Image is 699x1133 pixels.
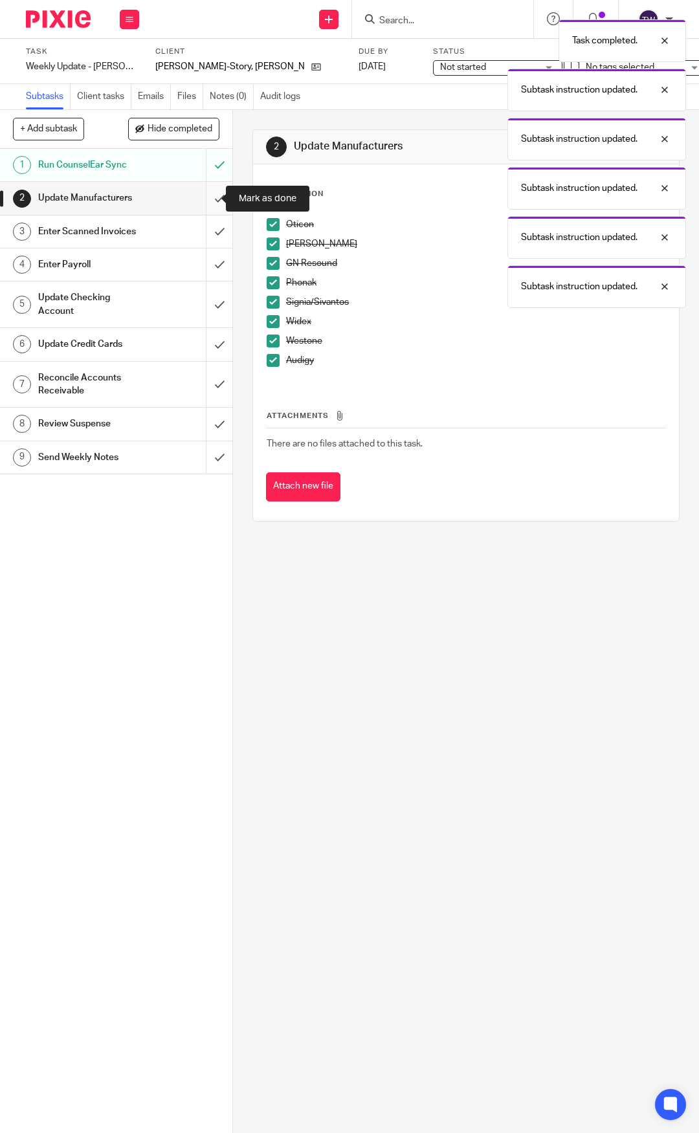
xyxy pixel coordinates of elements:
button: Attach new file [266,472,340,501]
div: 9 [13,448,31,467]
button: + Add subtask [13,118,84,140]
p: [PERSON_NAME]-Story, [PERSON_NAME] [155,60,305,73]
div: 6 [13,335,31,353]
div: 2 [266,137,287,157]
h1: Update Manufacturers [294,140,494,153]
a: Files [177,84,203,109]
a: Audit logs [260,84,307,109]
p: Task completed. [572,34,638,47]
img: Pixie [26,10,91,28]
a: Notes (0) [210,84,254,109]
h1: Review Suspense [38,414,142,434]
img: svg%3E [638,9,659,30]
h1: Enter Payroll [38,255,142,274]
span: Attachments [267,412,329,419]
span: There are no files attached to this task. [267,439,423,448]
p: Subtask instruction updated. [521,133,638,146]
p: Subtask instruction updated. [521,231,638,244]
p: Widex [286,315,665,328]
p: Signia/Sivantos [286,296,665,309]
div: 7 [13,375,31,393]
p: Westone [286,335,665,347]
h1: Update Credit Cards [38,335,142,354]
div: 1 [13,156,31,174]
span: Hide completed [148,124,212,135]
label: Client [155,47,342,57]
a: Subtasks [26,84,71,109]
p: Subtask instruction updated. [521,280,638,293]
h1: Send Weekly Notes [38,448,142,467]
div: 2 [13,190,31,208]
h1: Reconcile Accounts Receivable [38,368,142,401]
p: Subtask instruction updated. [521,83,638,96]
p: Description [266,189,324,199]
label: Task [26,47,139,57]
h1: Enter Scanned Invoices [38,222,142,241]
div: 8 [13,415,31,433]
div: Weekly Update - [PERSON_NAME]-Story [26,60,139,73]
div: Weekly Update - Arriola-Story [26,60,139,73]
p: [PERSON_NAME] [286,237,665,250]
div: 3 [13,223,31,241]
p: Subtask instruction updated. [521,182,638,195]
div: 5 [13,296,31,314]
h1: Run CounselEar Sync [38,155,142,175]
p: Phonak [286,276,665,289]
p: GN Resound [286,257,665,270]
div: 4 [13,256,31,274]
a: Emails [138,84,171,109]
button: Hide completed [128,118,219,140]
p: Audigy [286,354,665,367]
h1: Update Checking Account [38,288,142,321]
p: Oticon [286,218,665,231]
a: Client tasks [77,84,131,109]
h1: Update Manufacturers [38,188,142,208]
